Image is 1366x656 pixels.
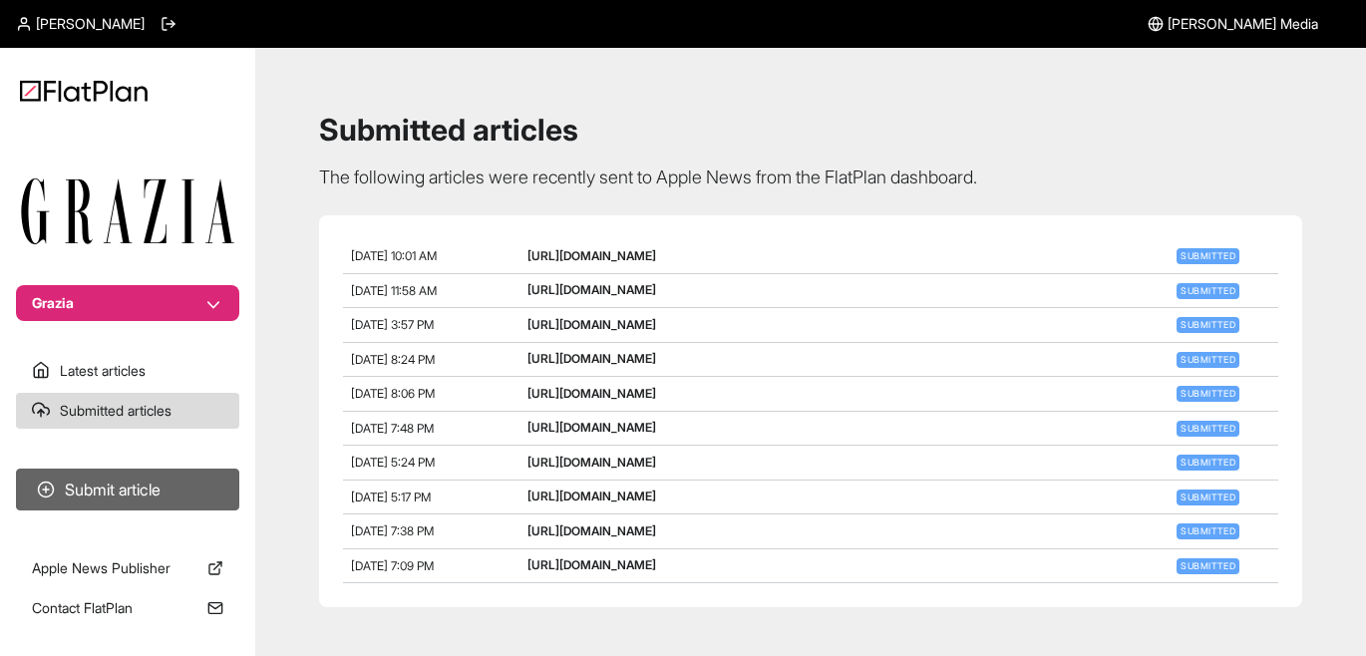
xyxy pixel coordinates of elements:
a: Contact FlatPlan [16,590,239,626]
a: Submitted [1173,385,1243,400]
span: Submitted [1177,455,1239,471]
a: Submitted [1173,282,1243,297]
span: [DATE] 7:09 PM [351,558,434,573]
span: [DATE] 3:57 PM [351,317,434,332]
a: Submitted [1173,489,1243,503]
a: Submitted [1173,351,1243,366]
a: [URL][DOMAIN_NAME] [527,282,656,297]
span: [DATE] 11:58 AM [351,283,437,298]
a: Submitted [1173,316,1243,331]
span: Submitted [1177,558,1239,574]
img: Publication Logo [20,177,235,245]
a: [URL][DOMAIN_NAME] [527,455,656,470]
a: Submitted [1173,557,1243,572]
a: Submitted [1173,522,1243,537]
a: [URL][DOMAIN_NAME] [527,489,656,503]
span: [DATE] 10:01 AM [351,248,437,263]
a: Submitted [1173,454,1243,469]
span: [DATE] 5:17 PM [351,490,431,504]
span: [DATE] 8:24 PM [351,352,435,367]
a: Submitted [1173,247,1243,262]
span: Submitted [1177,490,1239,505]
a: [URL][DOMAIN_NAME] [527,248,656,263]
span: [DATE] 5:24 PM [351,455,435,470]
a: Submitted articles [16,393,239,429]
a: [URL][DOMAIN_NAME] [527,523,656,538]
a: [URL][DOMAIN_NAME] [527,351,656,366]
a: [URL][DOMAIN_NAME] [527,557,656,572]
button: Submit article [16,469,239,510]
span: Submitted [1177,248,1239,264]
span: Submitted [1177,317,1239,333]
p: The following articles were recently sent to Apple News from the FlatPlan dashboard. [319,164,1302,191]
h1: Submitted articles [319,112,1302,148]
a: Submitted [1173,420,1243,435]
span: [DATE] 8:06 PM [351,386,435,401]
button: Grazia [16,285,239,321]
a: [URL][DOMAIN_NAME] [527,420,656,435]
span: [DATE] 7:38 PM [351,523,434,538]
span: [PERSON_NAME] [36,14,145,34]
a: [URL][DOMAIN_NAME] [527,386,656,401]
a: [PERSON_NAME] [16,14,145,34]
span: Submitted [1177,386,1239,402]
span: [PERSON_NAME] Media [1168,14,1318,34]
span: Submitted [1177,523,1239,539]
img: Logo [20,80,148,102]
a: Apple News Publisher [16,550,239,586]
span: Submitted [1177,283,1239,299]
a: Latest articles [16,353,239,389]
span: Submitted [1177,352,1239,368]
span: [DATE] 7:48 PM [351,421,434,436]
a: [URL][DOMAIN_NAME] [527,317,656,332]
span: Submitted [1177,421,1239,437]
